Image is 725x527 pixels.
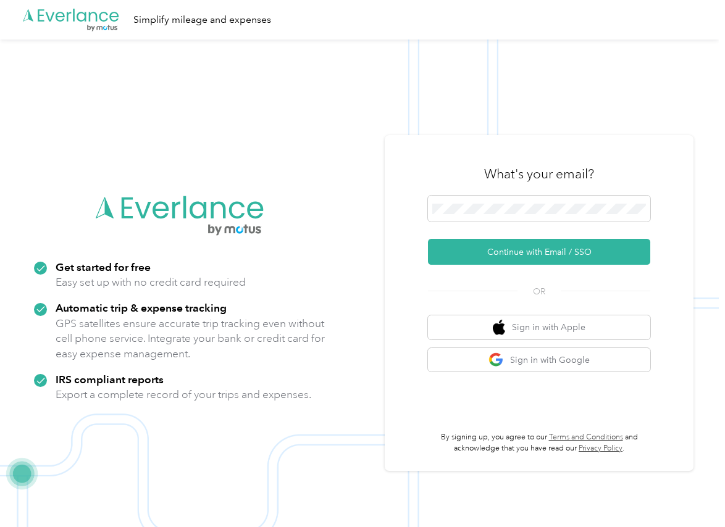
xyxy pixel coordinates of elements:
[56,387,311,402] p: Export a complete record of your trips and expenses.
[493,320,505,335] img: apple logo
[56,373,164,386] strong: IRS compliant reports
[56,301,227,314] strong: Automatic trip & expense tracking
[56,316,325,362] p: GPS satellites ensure accurate trip tracking even without cell phone service. Integrate your bank...
[56,275,246,290] p: Easy set up with no credit card required
[518,285,561,298] span: OR
[56,260,151,273] strong: Get started for free
[549,433,623,442] a: Terms and Conditions
[484,165,594,183] h3: What's your email?
[428,239,650,265] button: Continue with Email / SSO
[579,444,622,453] a: Privacy Policy
[488,352,504,368] img: google logo
[428,348,650,372] button: google logoSign in with Google
[428,315,650,339] button: apple logoSign in with Apple
[656,458,725,527] iframe: Everlance-gr Chat Button Frame
[428,432,650,454] p: By signing up, you agree to our and acknowledge that you have read our .
[133,12,271,28] div: Simplify mileage and expenses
